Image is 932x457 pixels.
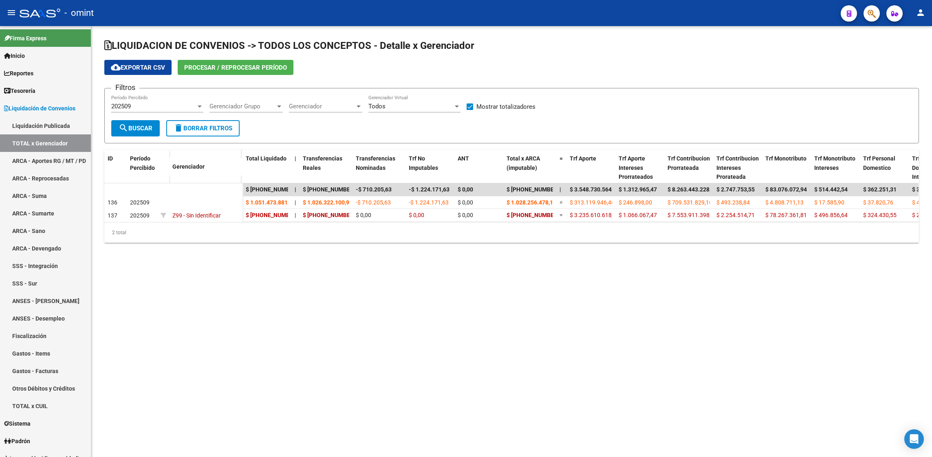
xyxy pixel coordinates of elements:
[507,212,567,218] span: $ [PHONE_NUMBER],69
[246,212,306,218] span: $ [PHONE_NUMBER],21
[668,155,710,171] span: Trf Contribucion Prorrateada
[119,123,128,133] mat-icon: search
[716,212,755,218] span: $ 2.254.514,71
[765,199,804,206] span: $ 4.808.711,13
[295,212,296,218] span: |
[130,212,150,219] span: 202509
[300,150,353,186] datatable-header-cell: Transferencias Reales
[765,155,806,162] span: Trf Monotributo
[762,150,811,186] datatable-header-cell: Trf Monotributo
[668,212,717,218] span: $ 7.553.911.398,96
[104,222,919,243] div: 2 total
[184,64,287,71] span: Procesar / Reprocesar período
[4,51,25,60] span: Inicio
[409,155,438,171] span: Trf No Imputables
[303,155,342,171] span: Transferencias Reales
[615,150,664,186] datatable-header-cell: Trf Aporte Intereses Prorrateados
[174,125,232,132] span: Borrar Filtros
[108,199,117,206] span: 136
[209,103,275,110] span: Gerenciador Grupo
[863,186,897,193] span: $ 362.251,31
[716,155,759,180] span: Trf Contribucion Intereses Prorateada
[295,186,296,193] span: |
[405,150,454,186] datatable-header-cell: Trf No Imputables
[765,212,807,218] span: $ 78.267.361,81
[111,120,160,136] button: Buscar
[111,62,121,72] mat-icon: cloud_download
[458,212,473,218] span: $ 0,00
[619,212,657,218] span: $ 1.066.067,47
[104,60,172,75] button: Exportar CSV
[570,155,596,162] span: Trf Aporte
[458,155,469,162] span: ANT
[814,199,844,206] span: $ 17.585,90
[104,150,127,184] datatable-header-cell: ID
[409,212,424,218] span: $ 0,00
[863,155,895,171] span: Trf Personal Domestico
[507,186,567,193] span: $ 11.900.190.721,87
[916,8,925,18] mat-icon: person
[458,186,473,193] span: $ 0,00
[4,104,75,113] span: Liquidación de Convenios
[4,69,33,78] span: Reportes
[111,64,165,71] span: Exportar CSV
[178,60,293,75] button: Procesar / Reprocesar período
[904,429,924,449] div: Open Intercom Messenger
[409,199,449,206] span: -$ 1.224.171,63
[4,86,35,95] span: Tesorería
[174,123,183,133] mat-icon: delete
[863,212,897,218] span: $ 324.430,55
[503,150,556,186] datatable-header-cell: Total x ARCA (imputable)
[570,212,619,218] span: $ 3.235.610.618,01
[108,212,117,219] span: 137
[108,155,113,162] span: ID
[664,150,713,186] datatable-header-cell: Trf Contribucion Prorrateada
[291,150,300,186] datatable-header-cell: |
[111,82,139,93] h3: Filtros
[765,186,807,193] span: $ 83.076.072,94
[507,199,556,206] span: $ 1.028.256.478,18
[4,34,46,43] span: Firma Express
[7,8,16,18] mat-icon: menu
[303,212,363,218] span: $ [PHONE_NUMBER],69
[560,199,563,206] span: =
[356,186,392,193] span: -$ 710.205,63
[619,155,653,180] span: Trf Aporte Intereses Prorrateados
[246,199,295,206] span: $ 1.051.473.881,66
[246,186,306,193] span: $ 12.337.250.205,87
[863,199,893,206] span: $ 37.820,76
[560,186,561,193] span: |
[556,150,566,186] datatable-header-cell: =
[368,103,386,110] span: Todos
[295,155,296,162] span: |
[476,102,535,112] span: Mostrar totalizadores
[560,212,563,218] span: =
[289,103,355,110] span: Gerenciador
[560,155,563,162] span: =
[716,186,755,193] span: $ 2.747.753,55
[172,212,221,219] span: Z99 - Sin Identificar
[570,199,615,206] span: $ 313.119.946,46
[127,150,157,184] datatable-header-cell: Período Percibido
[104,40,474,51] span: LIQUIDACION DE CONVENIOS -> TODOS LOS CONCEPTOS - Detalle x Gerenciador
[242,150,291,186] datatable-header-cell: Total Liquidado
[811,150,860,186] datatable-header-cell: Trf Monotributo Intereses
[130,199,150,206] span: 202509
[166,120,240,136] button: Borrar Filtros
[668,199,712,206] span: $ 709.531.829,16
[130,155,155,171] span: Período Percibido
[668,186,717,193] span: $ 8.263.443.228,12
[458,199,473,206] span: $ 0,00
[507,155,540,171] span: Total x ARCA (imputable)
[64,4,94,22] span: - omint
[814,186,848,193] span: $ 514.442,54
[570,186,619,193] span: $ 3.548.730.564,47
[860,150,909,186] datatable-header-cell: Trf Personal Domestico
[356,155,395,171] span: Transferencias Nominadas
[119,125,152,132] span: Buscar
[111,103,131,110] span: 202509
[814,155,855,171] span: Trf Monotributo Intereses
[4,419,31,428] span: Sistema
[172,163,205,170] span: Gerenciador
[356,212,371,218] span: $ 0,00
